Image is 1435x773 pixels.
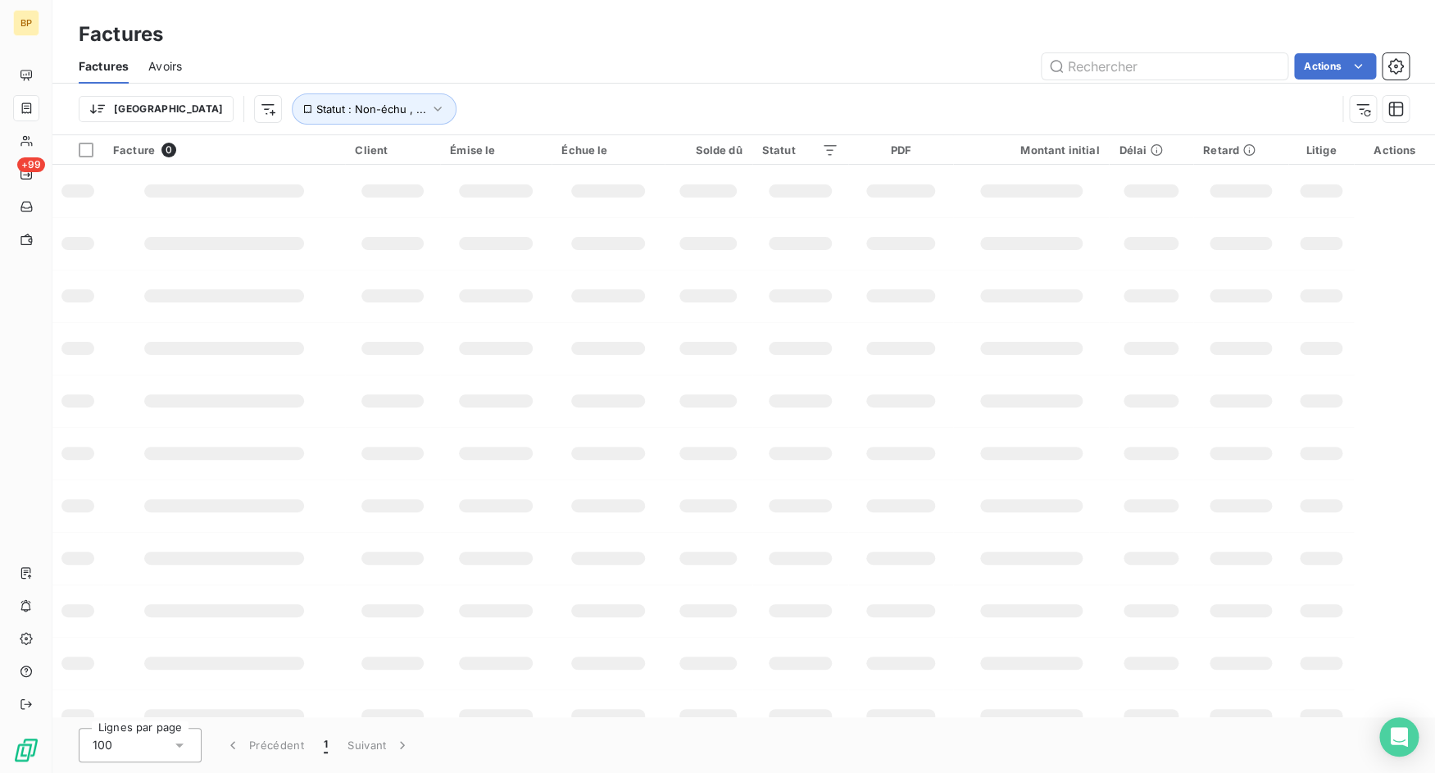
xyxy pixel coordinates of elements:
div: Statut [762,143,838,157]
div: Émise le [450,143,542,157]
div: Délai [1119,143,1183,157]
h3: Factures [79,20,163,49]
img: Logo LeanPay [13,737,39,763]
div: Client [355,143,430,157]
div: Actions [1364,143,1425,157]
div: Retard [1203,143,1278,157]
span: 100 [93,737,112,753]
div: Solde dû [674,143,742,157]
div: PDF [858,143,943,157]
a: +99 [13,161,39,187]
button: [GEOGRAPHIC_DATA] [79,96,234,122]
span: Statut : Non-échu , ... [316,102,426,116]
span: +99 [17,157,45,172]
div: Open Intercom Messenger [1379,717,1419,757]
div: Échue le [561,143,654,157]
button: Suivant [338,728,420,762]
div: Montant initial [963,143,1099,157]
span: Avoirs [148,58,182,75]
button: 1 [314,728,338,762]
button: Statut : Non-échu , ... [292,93,456,125]
span: 0 [161,143,176,157]
button: Précédent [215,728,314,762]
div: Litige [1298,143,1344,157]
span: Facture [113,143,155,157]
span: Factures [79,58,129,75]
button: Actions [1294,53,1376,80]
div: BP [13,10,39,36]
span: 1 [324,737,328,753]
input: Rechercher [1042,53,1287,80]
